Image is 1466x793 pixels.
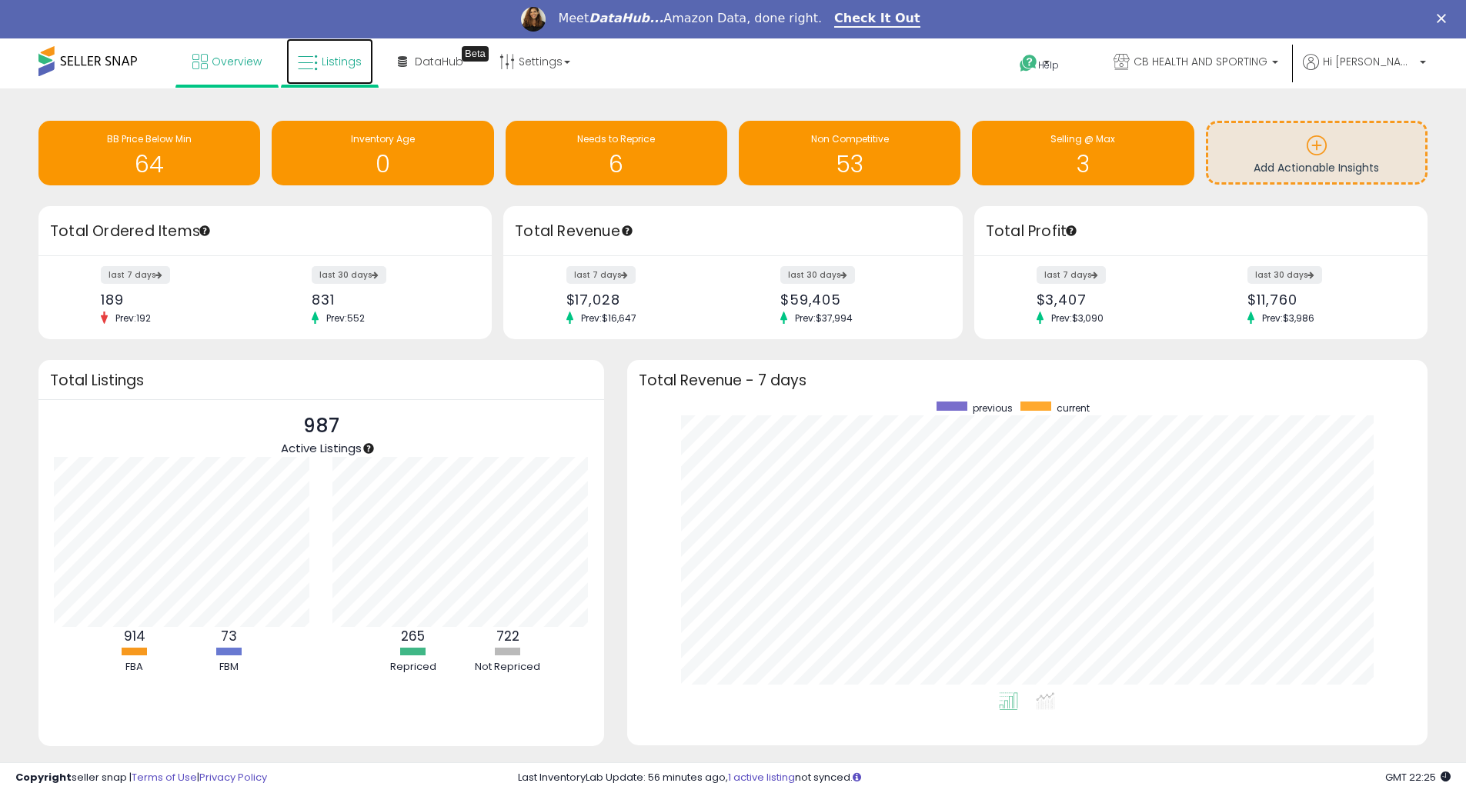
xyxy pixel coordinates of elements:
[1208,123,1425,182] a: Add Actionable Insights
[558,11,822,26] div: Meet Amazon Data, done right.
[1038,58,1059,72] span: Help
[1385,770,1451,785] span: 2025-09-9 22:25 GMT
[1134,54,1267,69] span: CB HEALTH AND SPORTING
[1057,401,1090,415] span: current
[272,121,493,185] a: Inventory Age 0
[1044,312,1111,325] span: Prev: $3,090
[101,266,170,284] label: last 7 days
[1247,266,1322,284] label: last 30 days
[853,772,861,782] i: Click here to read more about un-synced listings.
[1254,160,1379,175] span: Add Actionable Insights
[351,132,415,145] span: Inventory Age
[1064,224,1078,238] div: Tooltip anchor
[589,11,663,25] i: DataHub...
[101,292,254,308] div: 189
[1102,38,1290,88] a: CB HEALTH AND SPORTING
[15,770,72,785] strong: Copyright
[1437,14,1452,23] div: Close
[834,11,920,28] a: Check It Out
[780,266,855,284] label: last 30 days
[787,312,860,325] span: Prev: $37,994
[281,440,362,456] span: Active Listings
[401,627,425,645] b: 265
[1247,292,1401,308] div: $11,760
[319,312,372,325] span: Prev: 552
[620,224,634,238] div: Tooltip anchor
[972,121,1194,185] a: Selling @ Max 3
[362,441,376,455] div: Tooltip anchor
[183,660,276,675] div: FBM
[739,121,960,185] a: Non Competitive 53
[577,132,655,145] span: Needs to Reprice
[15,771,267,785] div: seller snap | |
[496,627,519,645] b: 722
[322,54,362,69] span: Listings
[1303,54,1426,88] a: Hi [PERSON_NAME]
[515,221,951,242] h3: Total Revenue
[38,121,260,185] a: BB Price Below Min 64
[573,312,644,325] span: Prev: $16,647
[221,627,237,645] b: 73
[1050,132,1115,145] span: Selling @ Max
[980,152,1186,177] h1: 3
[132,770,197,785] a: Terms of Use
[181,38,273,85] a: Overview
[566,292,722,308] div: $17,028
[50,221,480,242] h3: Total Ordered Items
[50,375,593,386] h3: Total Listings
[1007,42,1089,88] a: Help
[488,38,582,85] a: Settings
[973,401,1013,415] span: previous
[415,54,463,69] span: DataHub
[1037,292,1190,308] div: $3,407
[1323,54,1415,69] span: Hi [PERSON_NAME]
[811,132,889,145] span: Non Competitive
[312,266,386,284] label: last 30 days
[1037,266,1106,284] label: last 7 days
[367,660,459,675] div: Repriced
[986,221,1416,242] h3: Total Profit
[198,224,212,238] div: Tooltip anchor
[728,770,795,785] a: 1 active listing
[281,411,362,441] p: 987
[1019,54,1038,73] i: Get Help
[107,132,192,145] span: BB Price Below Min
[279,152,486,177] h1: 0
[108,312,159,325] span: Prev: 192
[462,660,554,675] div: Not Repriced
[521,7,546,32] img: Profile image for Georgie
[513,152,720,177] h1: 6
[462,46,489,62] div: Tooltip anchor
[1254,312,1322,325] span: Prev: $3,986
[199,770,267,785] a: Privacy Policy
[639,375,1416,386] h3: Total Revenue - 7 days
[386,38,475,85] a: DataHub
[566,266,636,284] label: last 7 days
[312,292,465,308] div: 831
[746,152,953,177] h1: 53
[780,292,936,308] div: $59,405
[506,121,727,185] a: Needs to Reprice 6
[46,152,252,177] h1: 64
[88,660,181,675] div: FBA
[286,38,373,85] a: Listings
[124,627,145,645] b: 914
[518,771,1451,785] div: Last InventoryLab Update: 56 minutes ago, not synced.
[212,54,262,69] span: Overview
